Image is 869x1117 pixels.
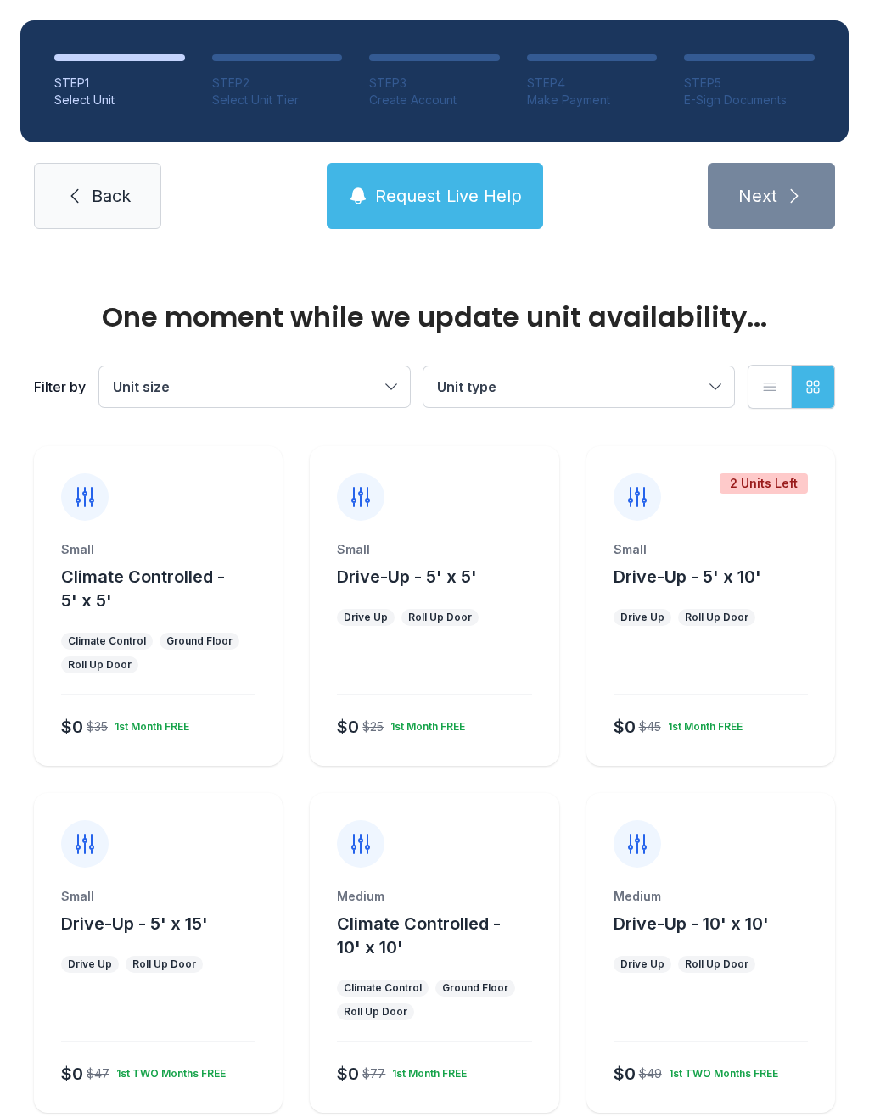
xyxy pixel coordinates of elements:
[61,567,225,611] span: Climate Controlled - 5' x 5'
[61,913,208,934] span: Drive-Up - 5' x 15'
[614,541,808,558] div: Small
[113,378,170,395] span: Unit size
[375,184,522,208] span: Request Live Help
[662,1060,778,1081] div: 1st TWO Months FREE
[54,92,185,109] div: Select Unit
[337,565,477,589] button: Drive-Up - 5' x 5'
[738,184,777,208] span: Next
[61,565,276,612] button: Climate Controlled - 5' x 5'
[639,718,661,735] div: $45
[527,92,658,109] div: Make Payment
[620,611,664,624] div: Drive Up
[684,92,815,109] div: E-Sign Documents
[68,958,112,971] div: Drive Up
[212,75,343,92] div: STEP 2
[344,611,388,624] div: Drive Up
[61,715,83,739] div: $0
[337,715,359,739] div: $0
[442,981,508,995] div: Ground Floor
[109,1060,226,1081] div: 1st TWO Months FREE
[61,912,208,935] button: Drive-Up - 5' x 15'
[108,713,189,734] div: 1st Month FREE
[68,658,132,672] div: Roll Up Door
[212,92,343,109] div: Select Unit Tier
[684,75,815,92] div: STEP 5
[61,888,255,905] div: Small
[337,913,501,958] span: Climate Controlled - 10' x 10'
[614,888,808,905] div: Medium
[68,634,146,648] div: Climate Control
[34,377,86,397] div: Filter by
[614,912,769,935] button: Drive-Up - 10' x 10'
[34,304,835,331] div: One moment while we update unit availability...
[385,1060,467,1081] div: 1st Month FREE
[337,888,531,905] div: Medium
[362,1065,385,1082] div: $77
[527,75,658,92] div: STEP 4
[720,473,808,494] div: 2 Units Left
[614,715,636,739] div: $0
[87,1065,109,1082] div: $47
[614,1062,636,1086] div: $0
[423,366,734,407] button: Unit type
[685,958,748,971] div: Roll Up Door
[344,981,422,995] div: Climate Control
[92,184,131,208] span: Back
[344,1005,407,1019] div: Roll Up Door
[337,541,531,558] div: Small
[661,713,743,734] div: 1st Month FREE
[337,1062,359,1086] div: $0
[132,958,196,971] div: Roll Up Door
[337,567,477,587] span: Drive-Up - 5' x 5'
[337,912,552,959] button: Climate Controlled - 10' x 10'
[54,75,185,92] div: STEP 1
[99,366,410,407] button: Unit size
[437,378,496,395] span: Unit type
[369,92,500,109] div: Create Account
[61,541,255,558] div: Small
[614,567,761,587] span: Drive-Up - 5' x 10'
[87,718,108,735] div: $35
[620,958,664,971] div: Drive Up
[166,634,233,648] div: Ground Floor
[614,913,769,934] span: Drive-Up - 10' x 10'
[685,611,748,624] div: Roll Up Door
[384,713,465,734] div: 1st Month FREE
[614,565,761,589] button: Drive-Up - 5' x 10'
[369,75,500,92] div: STEP 3
[362,718,384,735] div: $25
[639,1065,662,1082] div: $49
[408,611,472,624] div: Roll Up Door
[61,1062,83,1086] div: $0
